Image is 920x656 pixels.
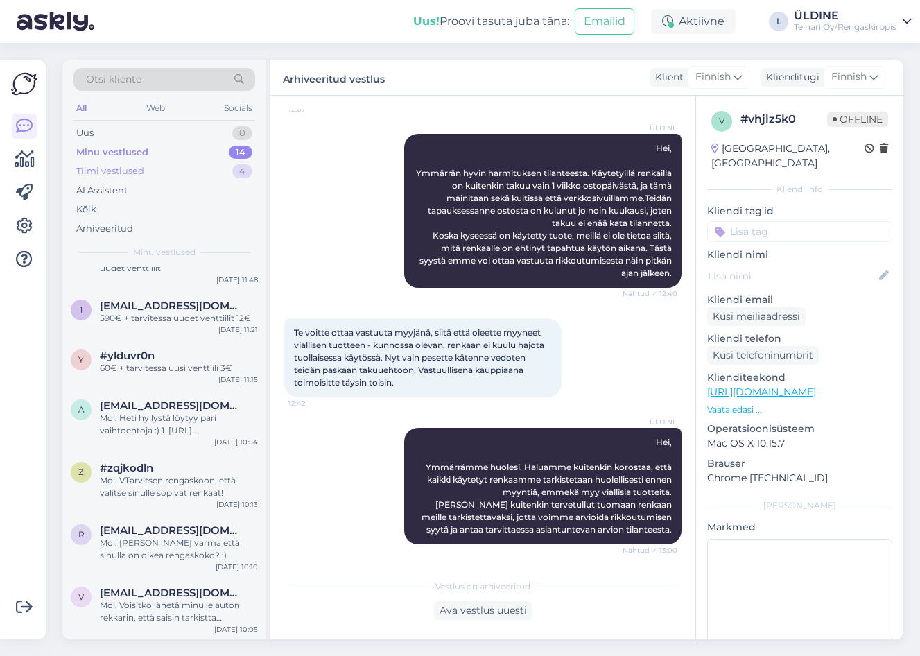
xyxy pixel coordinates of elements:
div: Minu vestlused [76,146,148,159]
div: # vhjlz5k0 [740,111,827,128]
label: Arhiveeritud vestlus [283,68,385,87]
div: Moi. VTarvitsen rengaskoon, että valitse sinulle sopivat renkaat! [100,474,258,499]
div: Arhiveeritud [76,222,133,236]
span: Hei, Ymmärrän hyvin harmituksen tilanteesta. Käytetyillä renkailla on kuitenkin takuu vain 1 viik... [416,143,674,278]
p: Kliendi email [707,293,892,307]
span: Nähtud ✓ 13:00 [623,545,677,555]
div: [DATE] 10:10 [216,562,258,572]
p: Mac OS X 10.15.7 [707,436,892,451]
span: Te voitte ottaa vastuuta myyjänä, siitä että oleette myyneet viallisen tuotteen - kunnossa olevan... [294,327,546,388]
div: [DATE] 11:15 [218,374,258,385]
span: Minu vestlused [133,246,196,259]
span: #zqjkodln [100,462,153,474]
div: Web [144,99,168,117]
a: [URL][DOMAIN_NAME] [707,386,816,398]
div: ÜLDINE [794,10,896,21]
span: alamnazirul20@gmail.com [100,399,244,412]
p: Märkmed [707,520,892,535]
div: Teinari Oy/Rengaskirppis [794,21,896,33]
div: Aktiivne [651,9,736,34]
button: Emailid [575,8,634,35]
div: All [73,99,89,117]
div: Küsi meiliaadressi [707,307,806,326]
div: Moi. Heti hyllystä löytyy pari vaihtoehtoja :) 1. [URL][DOMAIN_NAME] 2. [URL][DOMAIN_NAME] [100,412,258,437]
div: Küsi telefoninumbrit [707,346,819,365]
a: ÜLDINETeinari Oy/Rengaskirppis [794,10,912,33]
div: Socials [221,99,255,117]
div: [DATE] 10:05 [214,624,258,635]
div: Proovi tasuta juba täna: [413,13,569,30]
p: Kliendi nimi [707,248,892,262]
div: [DATE] 11:21 [218,325,258,335]
span: r [78,529,85,540]
div: Klient [650,70,684,85]
p: Operatsioonisüsteem [707,422,892,436]
div: Ava vestlus uuesti [434,601,532,620]
span: 12:07 [288,104,340,114]
div: [GEOGRAPHIC_DATA], [GEOGRAPHIC_DATA] [711,141,865,171]
span: v [719,116,724,126]
span: v [78,592,84,602]
span: Vestlus on arhiveeritud [435,580,530,593]
div: [DATE] 10:54 [214,437,258,447]
div: Kliendi info [707,183,892,196]
span: Finnish [831,69,867,85]
div: 0 [232,126,252,140]
span: Finnish [695,69,731,85]
span: 12:42 [288,398,340,408]
span: Otsi kliente [86,72,141,87]
p: Vaata edasi ... [707,404,892,416]
div: AI Assistent [76,184,128,198]
b: Uus! [413,15,440,28]
span: z [78,467,84,477]
div: Klienditugi [761,70,819,85]
div: Tiimi vestlused [76,164,144,178]
div: 60€ + tarvitessa uusi venttiili 3€ [100,362,258,374]
p: Chrome [TECHNICAL_ID] [707,471,892,485]
div: Moi. [PERSON_NAME] varma että sinulla on oikea rengaskoko? :) [100,537,258,562]
img: Askly Logo [11,71,37,97]
p: Kliendi tag'id [707,204,892,218]
input: Lisa tag [707,221,892,242]
span: #ylduvr0n [100,349,155,362]
span: Nähtud ✓ 12:40 [623,288,677,299]
div: L [769,12,788,31]
span: a [78,404,85,415]
div: [PERSON_NAME] [707,499,892,512]
div: [DATE] 10:13 [216,499,258,510]
span: raappanatuula6@gmail.com [100,524,244,537]
span: 13micke13@gmail.com [100,300,244,312]
span: ÜLDINE [625,123,677,133]
input: Lisa nimi [708,268,876,284]
div: Uus [76,126,94,140]
div: Moi. Voisitko lähetä minulle auton rekkarin, että saisin tarkistta rengaskoon? [100,599,258,624]
div: 14 [229,146,252,159]
div: 590€ + tarvitessa uudet venttiilit 12€ [100,312,258,325]
span: ÜLDINE [625,417,677,427]
span: vaino.lansiluoto@gmail.com [100,587,244,599]
p: Brauser [707,456,892,471]
p: Klienditeekond [707,370,892,385]
span: Offline [827,112,888,127]
div: Kõik [76,202,96,216]
span: 1 [80,304,83,315]
div: [DATE] 11:48 [216,275,258,285]
p: Kliendi telefon [707,331,892,346]
span: y [78,354,84,365]
div: 4 [232,164,252,178]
